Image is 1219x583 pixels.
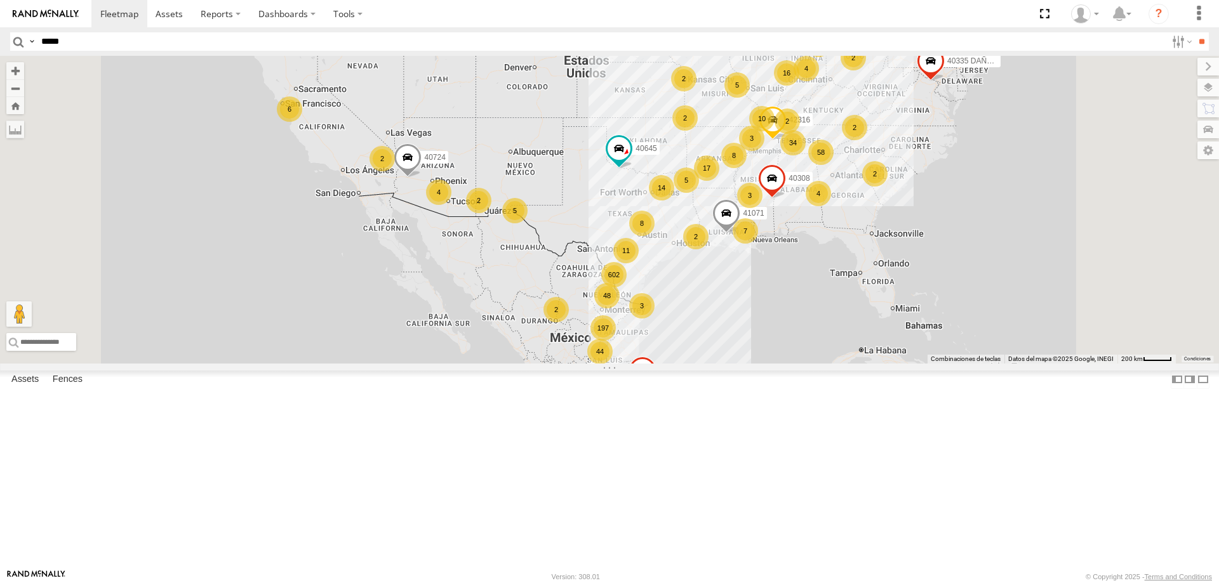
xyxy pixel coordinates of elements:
div: 2 [842,115,867,140]
label: Search Query [27,32,37,51]
span: 40335 DAÑADO [947,56,1003,65]
div: 2 [543,297,569,322]
div: © Copyright 2025 - [1086,573,1212,580]
div: 8 [721,143,747,168]
div: Juan Lopez [1067,4,1103,23]
div: 10 [749,106,775,131]
div: Version: 308.01 [552,573,600,580]
label: Fences [46,370,89,388]
span: 40724 [424,152,445,161]
img: rand-logo.svg [13,10,79,18]
label: Search Filter Options [1167,32,1194,51]
button: Arrastra el hombrecito naranja al mapa para abrir Street View [6,301,32,327]
div: 2 [862,161,888,187]
div: 8 [629,211,655,236]
div: 5 [674,167,699,193]
div: 4 [794,56,819,81]
div: 5 [724,72,750,98]
span: 41071 [743,208,764,217]
span: 200 km [1121,355,1143,362]
i: ? [1149,4,1169,24]
div: 16 [774,60,799,86]
a: Terms and Conditions [1145,573,1212,580]
div: 2 [671,66,696,91]
div: 3 [739,126,764,151]
div: 4 [806,181,831,206]
div: 2 [466,188,491,213]
div: 3 [629,293,655,318]
div: 197 [590,315,616,341]
div: 17 [694,155,719,181]
div: 6 [277,96,302,122]
button: Escala del mapa: 200 km por 42 píxeles [1117,355,1176,364]
span: Datos del mapa ©2025 Google, INEGI [1008,355,1114,362]
span: 40645 [636,144,656,153]
div: 44 [587,339,613,364]
div: 2 [672,105,698,131]
div: 5 [502,198,528,223]
label: Dock Summary Table to the Right [1183,370,1196,389]
div: 48 [594,283,620,308]
label: Measure [6,121,24,138]
div: 2 [683,224,709,249]
button: Zoom in [6,62,24,79]
div: 11 [613,238,639,263]
div: 2 [841,45,866,70]
label: Dock Summary Table to the Left [1171,370,1183,389]
div: 3 [737,183,763,208]
label: Assets [5,370,45,388]
button: Combinaciones de teclas [931,355,1001,364]
div: 2 [775,108,800,134]
label: Map Settings [1197,141,1219,159]
label: Hide Summary Table [1197,370,1209,389]
div: 2 [370,146,395,171]
div: 34 [780,130,806,155]
button: Zoom out [6,79,24,97]
a: Condiciones (se abre en una nueva pestaña) [1184,357,1211,362]
div: 602 [601,262,627,287]
div: 7 [733,218,758,244]
div: 4 [426,180,451,205]
div: 58 [808,140,834,165]
div: 14 [649,175,674,200]
button: Zoom Home [6,97,24,114]
a: Visit our Website [7,570,65,583]
span: 40308 [789,174,809,183]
